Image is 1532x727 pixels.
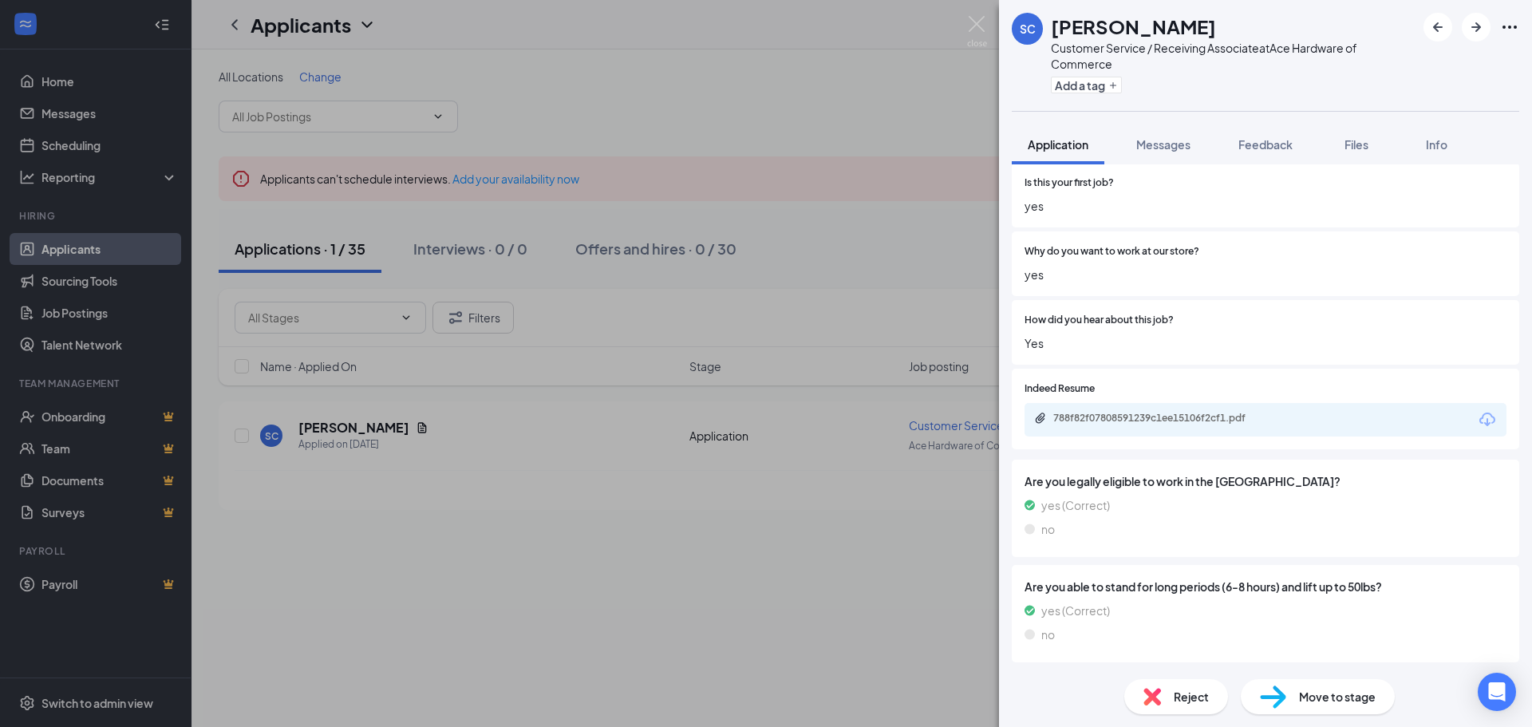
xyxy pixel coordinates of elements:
span: Reject [1174,688,1209,705]
span: Info [1426,137,1447,152]
h1: [PERSON_NAME] [1051,13,1216,40]
span: yes [1025,266,1506,283]
a: Paperclip788f82f07808591239c1ee15106f2cf1.pdf [1034,412,1293,427]
span: Messages [1136,137,1190,152]
span: Files [1344,137,1368,152]
button: ArrowLeftNew [1423,13,1452,41]
div: SC [1020,21,1036,37]
span: Move to stage [1299,688,1376,705]
span: How did you hear about this job? [1025,313,1174,328]
span: Indeed Resume [1025,381,1095,397]
div: Customer Service / Receiving Associate at Ace Hardware of Commerce [1051,40,1416,72]
div: Open Intercom Messenger [1478,673,1516,711]
button: ArrowRight [1462,13,1491,41]
svg: Ellipses [1500,18,1519,37]
span: Are you legally eligible to work in the [GEOGRAPHIC_DATA]? [1025,472,1506,490]
span: yes (Correct) [1041,496,1110,514]
span: no [1041,520,1055,538]
span: no [1041,626,1055,643]
span: Yes [1025,334,1506,352]
svg: Plus [1108,81,1118,90]
span: yes [1025,197,1506,215]
span: Feedback [1238,137,1293,152]
div: 788f82f07808591239c1ee15106f2cf1.pdf [1053,412,1277,425]
span: Are you able to stand for long periods (6-8 hours) and lift up to 50lbs? [1025,578,1506,595]
svg: ArrowRight [1467,18,1486,37]
svg: Paperclip [1034,412,1047,425]
span: Application [1028,137,1088,152]
svg: ArrowLeftNew [1428,18,1447,37]
span: yes (Correct) [1041,602,1110,619]
button: PlusAdd a tag [1051,77,1122,93]
span: Why do you want to work at our store? [1025,244,1199,259]
span: Is this your first job? [1025,176,1114,191]
svg: Download [1478,410,1497,429]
